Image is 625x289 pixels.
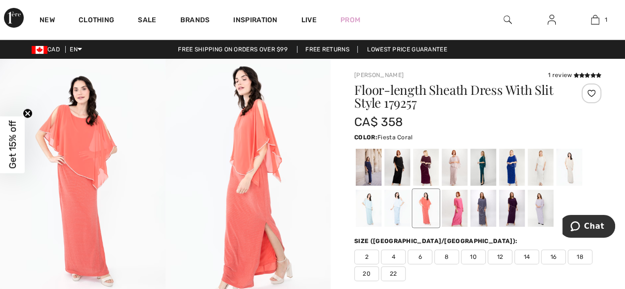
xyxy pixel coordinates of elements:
a: Live [301,15,317,25]
span: Inspiration [233,16,277,26]
span: CAD [32,46,64,53]
span: EN [70,46,82,53]
div: Beige [556,149,582,186]
span: 20 [354,266,379,281]
span: 12 [488,249,512,264]
span: 4 [381,249,406,264]
span: Fiesta Coral [377,134,413,141]
span: 16 [541,249,566,264]
img: 1ère Avenue [4,8,24,28]
a: [PERSON_NAME] [354,72,404,79]
div: Aquamist [356,190,381,227]
a: Free shipping on orders over $99 [170,46,295,53]
div: Charcoal [470,190,496,227]
div: Jade [470,149,496,186]
span: 1 [604,15,607,24]
img: search the website [503,14,512,26]
img: My Info [547,14,556,26]
div: Royal [499,149,525,186]
div: 1 review [548,71,601,80]
span: 10 [461,249,486,264]
div: Lavender [528,190,553,227]
a: Sale [138,16,156,26]
a: Clothing [79,16,114,26]
span: Get 15% off [7,121,18,169]
div: Black [384,149,410,186]
span: 22 [381,266,406,281]
div: Blush [442,149,467,186]
a: Free Returns [297,46,358,53]
img: My Bag [591,14,599,26]
a: Brands [180,16,210,26]
a: Sign In [540,14,564,26]
span: 18 [568,249,592,264]
a: Lowest Price Guarantee [359,46,455,53]
h1: Floor-length Sheath Dress With Slit Style 179257 [354,83,560,109]
div: Babyblue [384,190,410,227]
span: 8 [434,249,459,264]
div: French Rose [442,190,467,227]
iframe: Opens a widget where you can chat to one of our agents [562,215,615,240]
span: 14 [514,249,539,264]
span: Color: [354,134,377,141]
div: Merlot [413,149,439,186]
div: Size ([GEOGRAPHIC_DATA]/[GEOGRAPHIC_DATA]): [354,237,519,246]
span: 2 [354,249,379,264]
a: 1 [574,14,617,26]
div: Raisin [499,190,525,227]
div: Midnight [356,149,381,186]
a: New [40,16,55,26]
div: Fiesta Coral [413,190,439,227]
a: Prom [340,15,360,25]
div: Ivory [528,149,553,186]
button: Close teaser [23,108,33,118]
span: 6 [408,249,432,264]
img: Canadian Dollar [32,46,47,54]
span: CA$ 358 [354,115,403,129]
